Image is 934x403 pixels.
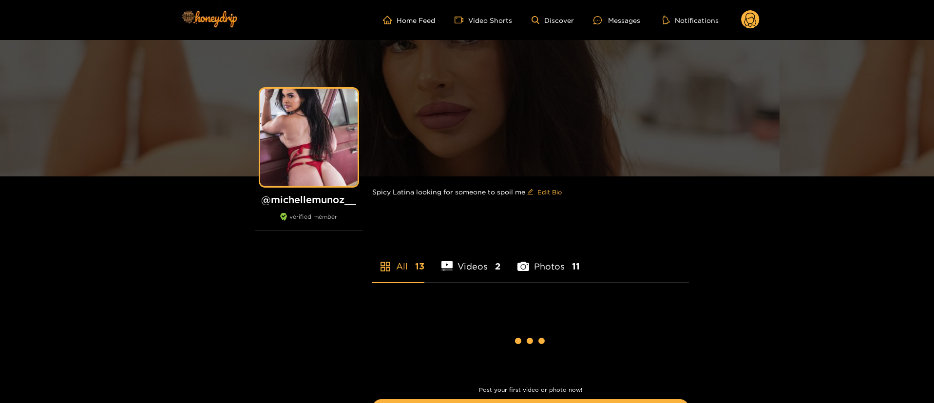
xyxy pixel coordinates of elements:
[372,238,424,282] li: All
[525,184,564,200] button: editEdit Bio
[255,213,362,231] div: verified member
[380,261,391,272] span: appstore
[572,260,580,272] span: 11
[255,193,362,206] h1: @ michellemunoz__
[517,238,580,282] li: Photos
[527,189,534,196] span: edit
[415,260,424,272] span: 13
[383,16,435,24] a: Home Feed
[660,15,722,25] button: Notifications
[441,238,501,282] li: Videos
[455,16,468,24] span: video-camera
[372,386,689,393] p: Post your first video or photo now!
[383,16,397,24] span: home
[537,187,562,197] span: Edit Bio
[372,176,689,208] div: Spicy Latina looking for someone to spoil me
[593,15,640,26] div: Messages
[495,260,500,272] span: 2
[532,16,574,24] a: Discover
[455,16,512,24] a: Video Shorts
